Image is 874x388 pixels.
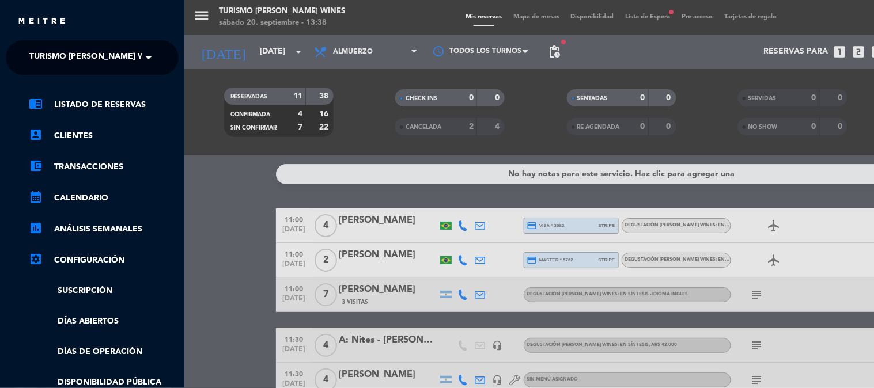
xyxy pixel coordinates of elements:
[29,253,179,267] a: Configuración
[29,191,179,205] a: calendar_monthCalendario
[29,159,43,173] i: account_balance_wallet
[29,190,43,204] i: calendar_month
[29,315,179,328] a: Días abiertos
[29,345,179,359] a: Días de Operación
[29,160,179,174] a: account_balance_walletTransacciones
[29,284,179,298] a: Suscripción
[29,221,43,235] i: assessment
[29,97,43,111] i: chrome_reader_mode
[17,17,66,26] img: MEITRE
[29,128,43,142] i: account_box
[29,98,179,112] a: chrome_reader_modeListado de Reservas
[29,129,179,143] a: account_boxClientes
[29,252,43,266] i: settings_applications
[29,45,164,70] span: Turismo [PERSON_NAME] Wines
[29,222,179,236] a: assessmentANÁLISIS SEMANALES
